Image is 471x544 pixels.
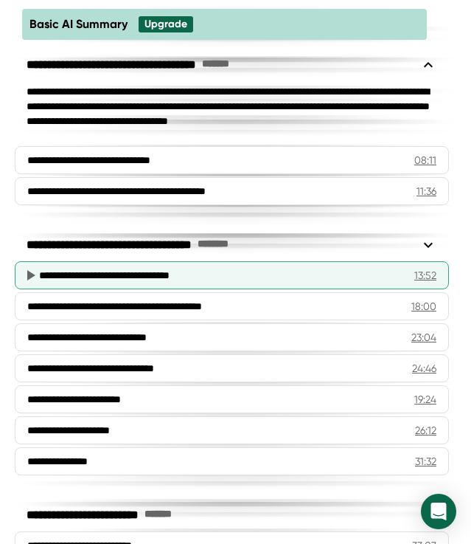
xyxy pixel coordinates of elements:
[414,392,436,407] div: 19:24
[416,184,436,199] div: 11:36
[414,268,436,283] div: 13:52
[415,423,436,438] div: 26:12
[29,17,128,31] span: Basic AI Summary
[421,494,456,529] div: Open Intercom Messenger
[414,153,436,168] div: 08:11
[411,330,436,345] div: 23:04
[144,18,187,31] div: Upgrade
[411,299,436,314] div: 18:00
[415,454,436,469] div: 31:32
[412,361,436,376] div: 24:46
